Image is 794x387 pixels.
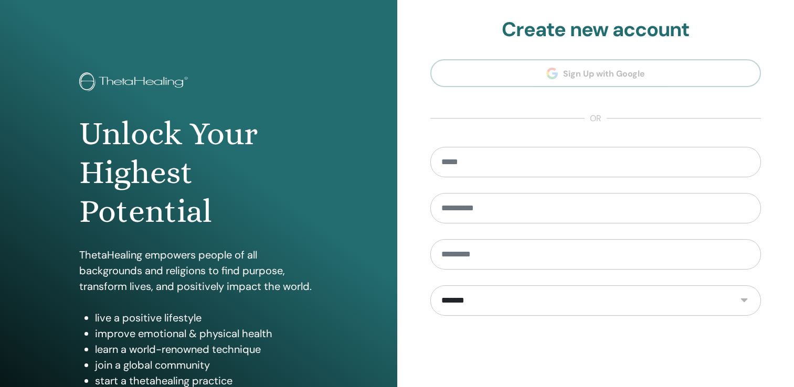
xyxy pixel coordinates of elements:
[79,247,317,294] p: ThetaHealing empowers people of all backgrounds and religions to find purpose, transform lives, a...
[95,310,317,326] li: live a positive lifestyle
[95,341,317,357] li: learn a world-renowned technique
[430,18,761,42] h2: Create new account
[79,114,317,231] h1: Unlock Your Highest Potential
[516,331,675,372] iframe: reCAPTCHA
[95,326,317,341] li: improve emotional & physical health
[95,357,317,373] li: join a global community
[585,112,607,125] span: or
